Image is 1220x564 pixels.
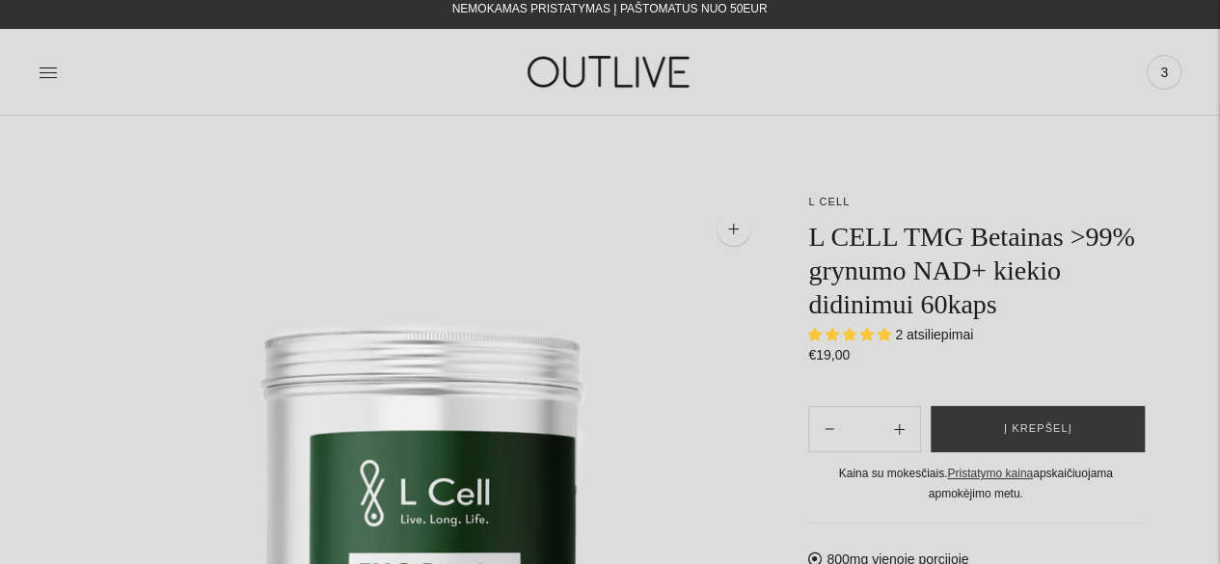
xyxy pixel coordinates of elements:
[490,39,731,105] img: OUTLIVE
[850,416,879,443] input: Product quantity
[808,327,895,342] span: 5.00 stars
[808,347,850,363] span: €19,00
[1004,419,1072,439] span: Į krepšelį
[895,327,973,342] span: 2 atsiliepimai
[809,406,850,452] button: Add product quantity
[1151,59,1178,86] span: 3
[947,467,1033,480] a: Pristatymo kaina
[808,464,1143,503] div: Kaina su mokesčiais. apskaičiuojama apmokėjimo metu.
[808,196,850,207] a: L CELL
[1147,51,1181,94] a: 3
[808,220,1143,321] h1: L CELL TMG Betainas >99% grynumo NAD+ kiekio didinimui 60kaps
[879,406,920,452] button: Subtract product quantity
[931,406,1145,452] button: Į krepšelį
